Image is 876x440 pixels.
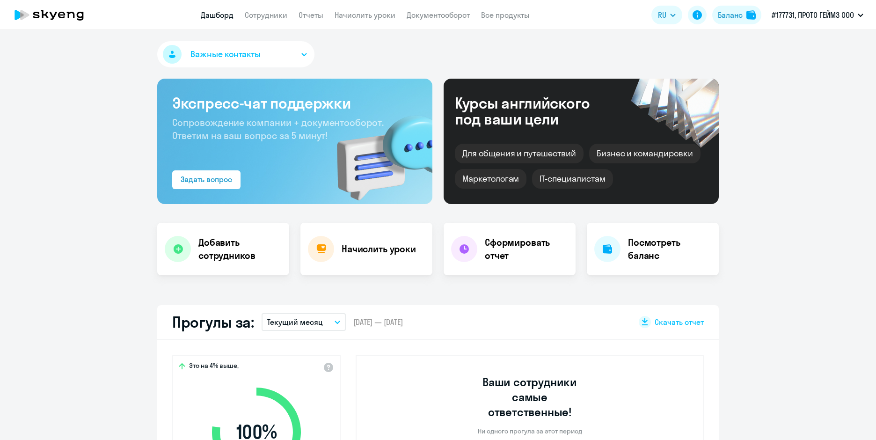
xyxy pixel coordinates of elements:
span: Скачать отчет [655,317,704,327]
a: Начислить уроки [335,10,395,20]
div: IT-специалистам [532,169,613,189]
span: Это на 4% выше, [189,361,239,373]
div: Задать вопрос [181,174,232,185]
a: Документооборот [407,10,470,20]
button: Текущий месяц [262,313,346,331]
button: RU [651,6,682,24]
button: #177731, ПРОТО ГЕЙМЗ ООО [767,4,868,26]
img: balance [746,10,756,20]
h4: Добавить сотрудников [198,236,282,262]
h4: Сформировать отчет [485,236,568,262]
h3: Ваши сотрудники самые ответственные! [470,374,590,419]
div: Для общения и путешествий [455,144,584,163]
div: Бизнес и командировки [589,144,701,163]
div: Маркетологам [455,169,526,189]
h2: Прогулы за: [172,313,254,331]
h4: Посмотреть баланс [628,236,711,262]
a: Отчеты [299,10,323,20]
button: Задать вопрос [172,170,241,189]
a: Все продукты [481,10,530,20]
h3: Экспресс-чат поддержки [172,94,417,112]
p: #177731, ПРОТО ГЕЙМЗ ООО [772,9,854,21]
img: bg-img [323,99,432,204]
h4: Начислить уроки [342,242,416,256]
p: Текущий месяц [267,316,323,328]
div: Курсы английского под ваши цели [455,95,615,127]
p: Ни одного прогула за этот период [478,427,582,435]
span: Важные контакты [190,48,261,60]
a: Дашборд [201,10,234,20]
span: Сопровождение компании + документооборот. Ответим на ваш вопрос за 5 минут! [172,117,384,141]
button: Балансbalance [712,6,761,24]
div: Баланс [718,9,743,21]
button: Важные контакты [157,41,314,67]
span: [DATE] — [DATE] [353,317,403,327]
span: RU [658,9,666,21]
a: Сотрудники [245,10,287,20]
